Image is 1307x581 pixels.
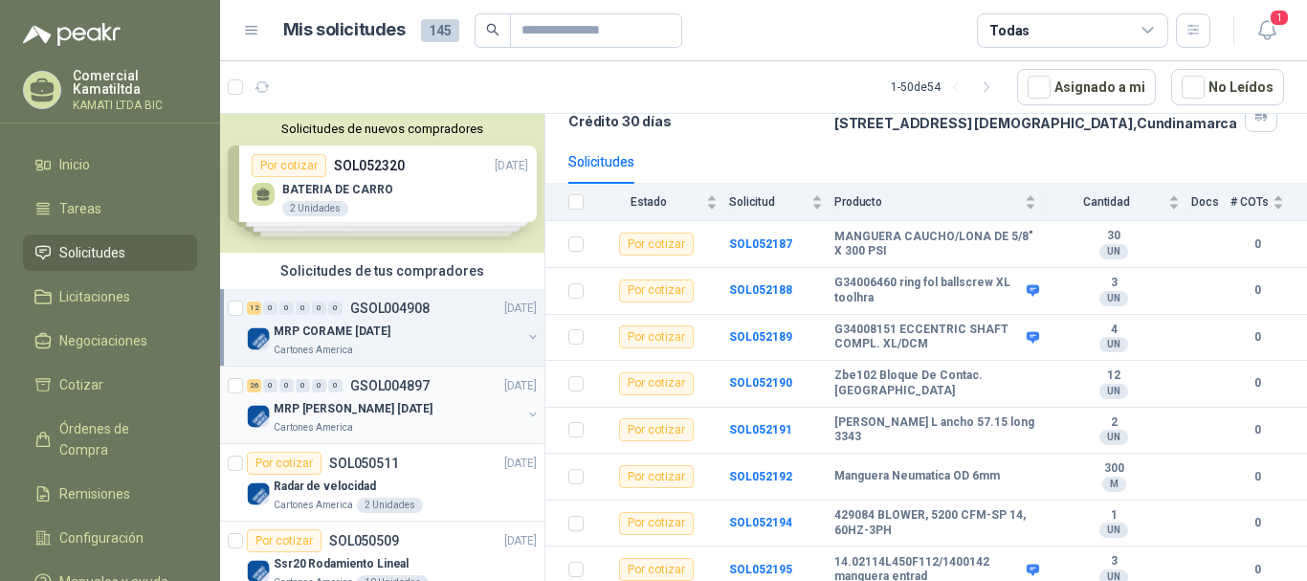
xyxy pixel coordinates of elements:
[834,195,1021,209] span: Producto
[834,184,1048,221] th: Producto
[274,400,432,418] p: MRP [PERSON_NAME] [DATE]
[274,323,390,341] p: MRP CORAME [DATE]
[73,69,197,96] p: Comercial Kamatiltda
[1099,291,1128,306] div: UN
[504,455,537,473] p: [DATE]
[486,23,499,36] span: search
[1230,421,1284,439] b: 0
[619,558,694,581] div: Por cotizar
[247,374,541,436] a: 26 0 0 0 0 0 GSOL004897[DATE] Company LogoMRP [PERSON_NAME] [DATE]Cartones America
[247,297,541,358] a: 12 0 0 0 0 0 GSOL004908[DATE] Company LogoMRP CORAME [DATE]Cartones America
[1048,229,1180,244] b: 30
[59,374,103,395] span: Cotizar
[834,323,1022,352] b: G34008151 ECCENTRIC SHAFT COMPL. XL/DCM
[1048,195,1164,209] span: Cantidad
[1048,508,1180,524] b: 1
[504,532,537,550] p: [DATE]
[1099,430,1128,445] div: UN
[1099,244,1128,259] div: UN
[1230,328,1284,346] b: 0
[263,379,277,392] div: 0
[247,302,261,315] div: 12
[274,478,376,496] p: Radar de velocidad
[59,330,147,351] span: Negociaciones
[1230,468,1284,486] b: 0
[329,534,399,547] p: SOL050509
[568,113,819,129] p: Crédito 30 días
[328,302,343,315] div: 0
[1099,384,1128,399] div: UN
[59,286,130,307] span: Licitaciones
[59,198,101,219] span: Tareas
[23,146,197,183] a: Inicio
[350,302,430,315] p: GSOL004908
[1230,514,1284,532] b: 0
[619,233,694,256] div: Por cotizar
[59,242,125,263] span: Solicitudes
[23,323,197,359] a: Negociaciones
[296,302,310,315] div: 0
[619,512,694,535] div: Por cotizar
[220,444,544,522] a: Por cotizarSOL050511[DATE] Company LogoRadar de velocidadCartones America2 Unidades
[1048,323,1180,338] b: 4
[834,230,1036,259] b: MANGUERA CAUCHO/LONA DE 5/8" X 300 PSI
[247,405,270,428] img: Company Logo
[1191,184,1230,221] th: Docs
[729,330,792,344] a: SOL052189
[729,516,792,529] b: SOL052194
[283,16,406,44] h1: Mis solicitudes
[1230,195,1269,209] span: # COTs
[263,302,277,315] div: 0
[329,457,399,470] p: SOL050511
[1171,69,1284,105] button: No Leídos
[834,508,1036,538] b: 429084 BLOWER, 5200 CFM-SP 14, 60HZ-3PH
[729,563,792,576] a: SOL052195
[228,122,537,136] button: Solicitudes de nuevos compradores
[279,379,294,392] div: 0
[59,527,144,548] span: Configuración
[1048,369,1180,384] b: 12
[1230,281,1284,300] b: 0
[619,465,694,488] div: Por cotizar
[23,279,197,315] a: Licitaciones
[247,482,270,505] img: Company Logo
[1250,13,1284,48] button: 1
[729,423,792,436] b: SOL052191
[729,470,792,483] a: SOL052192
[59,483,130,504] span: Remisiones
[504,300,537,318] p: [DATE]
[312,302,326,315] div: 0
[421,19,459,42] span: 145
[274,343,353,358] p: Cartones America
[595,195,702,209] span: Estado
[1048,184,1191,221] th: Cantidad
[729,237,792,251] b: SOL052187
[619,325,694,348] div: Por cotizar
[23,411,197,468] a: Órdenes de Compra
[1099,523,1128,538] div: UN
[23,476,197,512] a: Remisiones
[247,327,270,350] img: Company Logo
[23,520,197,556] a: Configuración
[1230,561,1284,579] b: 0
[279,302,294,315] div: 0
[834,415,1036,445] b: [PERSON_NAME] L ancho 57.15 long 3343
[23,190,197,227] a: Tareas
[1048,554,1180,570] b: 3
[1048,461,1180,477] b: 300
[1230,235,1284,254] b: 0
[619,418,694,441] div: Por cotizar
[59,418,179,460] span: Órdenes de Compra
[989,20,1030,41] div: Todas
[23,235,197,271] a: Solicitudes
[834,469,1000,484] b: Manguera Neumatica OD 6mm
[73,100,197,111] p: KAMATI LTDA BIC
[729,376,792,390] b: SOL052190
[247,529,321,552] div: Por cotizar
[619,279,694,302] div: Por cotizar
[504,377,537,395] p: [DATE]
[220,114,544,253] div: Solicitudes de nuevos compradoresPor cotizarSOL052320[DATE] BATERIA DE CARRO2 UnidadesPor cotizar...
[1230,184,1307,221] th: # COTs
